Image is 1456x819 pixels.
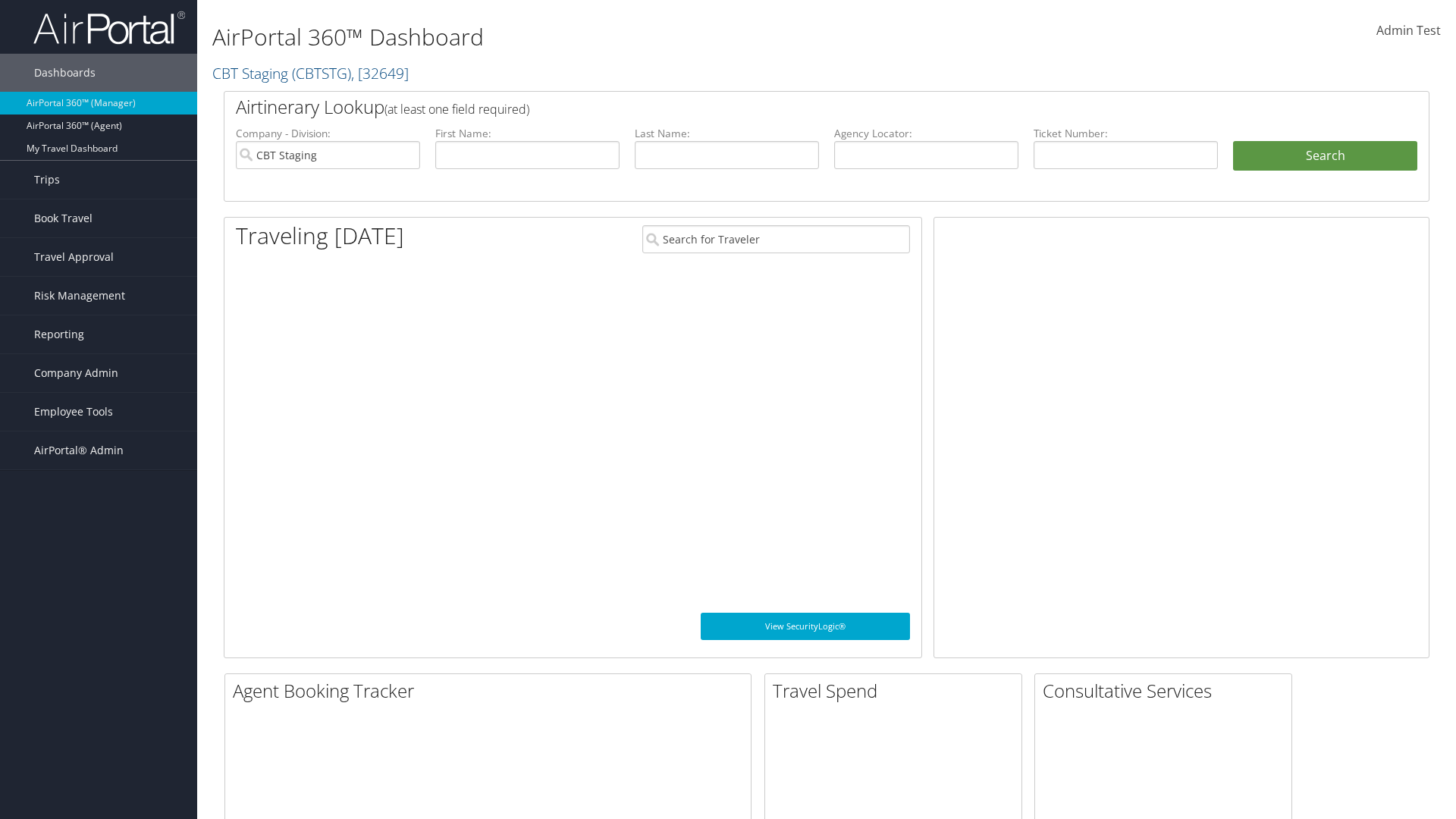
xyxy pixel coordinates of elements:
h1: AirPortal 360™ Dashboard [212,21,1031,53]
h1: Traveling [DATE] [236,220,404,252]
span: Risk Management [34,277,125,315]
span: , [ 32649 ] [351,63,409,83]
h2: Consultative Services [1043,678,1291,704]
span: Book Travel [34,199,93,237]
label: Ticket Number: [1034,126,1218,141]
img: airportal-logo.png [33,10,185,45]
span: AirPortal® Admin [34,431,124,469]
span: Travel Approval [34,238,114,276]
span: Admin Test [1376,22,1441,39]
span: Reporting [34,315,84,353]
button: Search [1233,141,1417,171]
h2: Travel Spend [773,678,1021,704]
label: Company - Division: [236,126,420,141]
span: (at least one field required) [384,101,529,118]
label: Last Name: [635,126,819,141]
label: First Name: [435,126,620,141]
span: Company Admin [34,354,118,392]
span: Employee Tools [34,393,113,431]
h2: Airtinerary Lookup [236,94,1317,120]
span: ( CBTSTG ) [292,63,351,83]
a: CBT Staging [212,63,409,83]
span: Trips [34,161,60,199]
label: Agency Locator: [834,126,1018,141]
input: Search for Traveler [642,225,910,253]
a: View SecurityLogic® [701,613,910,640]
h2: Agent Booking Tracker [233,678,751,704]
a: Admin Test [1376,8,1441,55]
span: Dashboards [34,54,96,92]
